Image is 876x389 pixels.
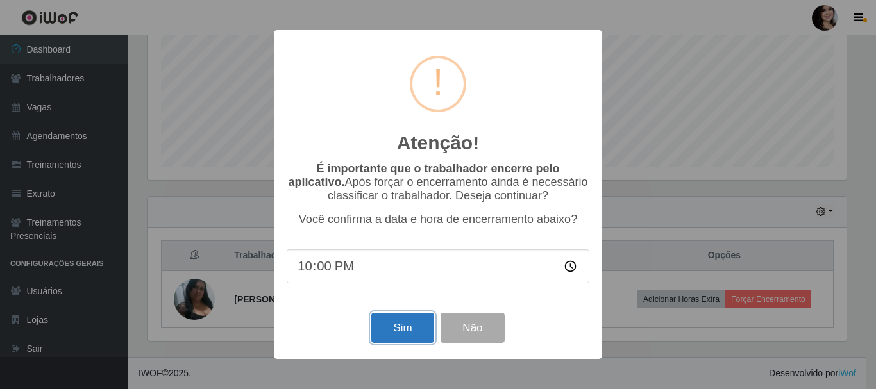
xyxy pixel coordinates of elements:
[441,313,504,343] button: Não
[371,313,434,343] button: Sim
[287,213,589,226] p: Você confirma a data e hora de encerramento abaixo?
[288,162,559,188] b: É importante que o trabalhador encerre pelo aplicativo.
[397,131,479,154] h2: Atenção!
[287,162,589,203] p: Após forçar o encerramento ainda é necessário classificar o trabalhador. Deseja continuar?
